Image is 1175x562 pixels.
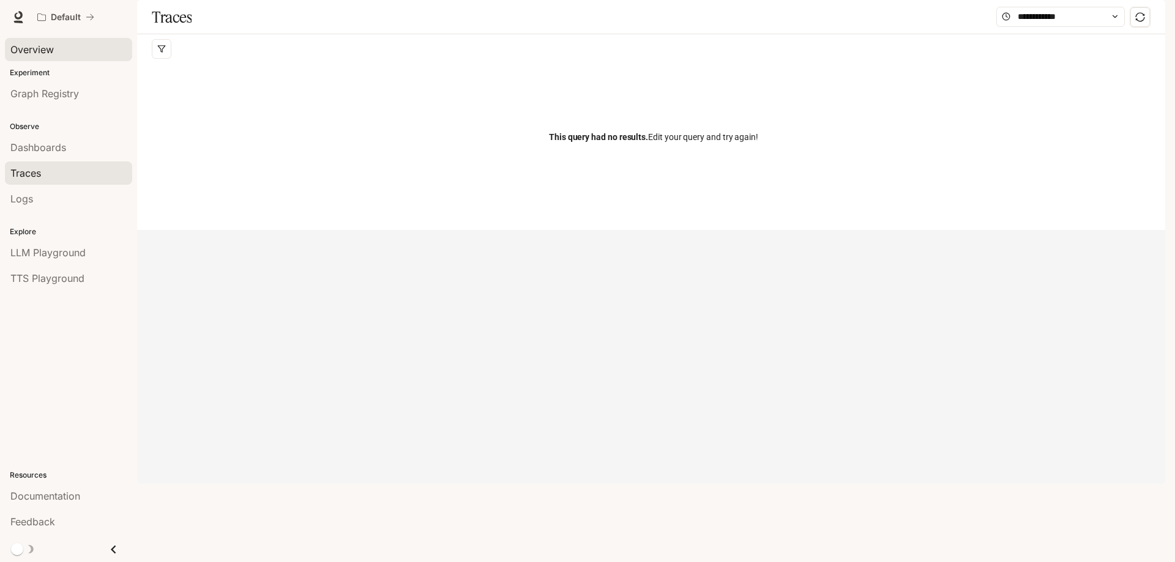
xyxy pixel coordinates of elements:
button: All workspaces [32,5,100,29]
span: sync [1135,12,1145,22]
span: Edit your query and try again! [549,130,758,144]
p: Default [51,12,81,23]
h1: Traces [152,5,192,29]
span: This query had no results. [549,132,648,142]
